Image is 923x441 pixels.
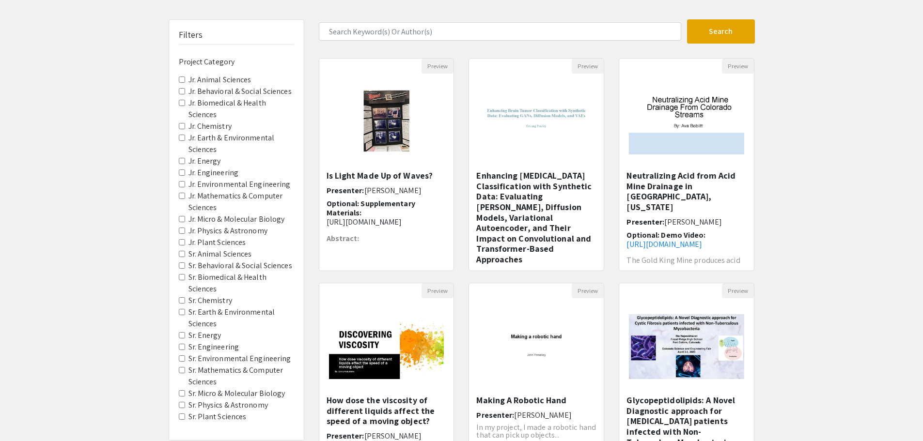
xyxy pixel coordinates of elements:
[626,170,747,212] h5: Neutralizing Acid from Acid Mine Drainage in [GEOGRAPHIC_DATA], [US_STATE]
[188,306,294,330] label: Sr. Earth & Environmental Sciences
[319,58,454,271] div: Open Presentation <p>Is Light Made Up of Waves?</p>
[476,395,596,406] h5: Making A Robotic Hand
[514,410,571,420] span: [PERSON_NAME]
[327,186,447,195] h6: Presenter:
[626,230,705,240] span: Optional: Demo Video:
[188,121,232,132] label: Jr. Chemistry
[626,239,702,249] a: [URL][DOMAIN_NAME]
[188,179,291,190] label: Jr. Environmental Engineering
[188,74,251,86] label: Jr. Animal Sciences
[188,341,239,353] label: Sr. Engineering
[364,185,422,196] span: [PERSON_NAME]
[188,260,292,272] label: Sr. Behavioral & Social Sciences
[7,397,41,434] iframe: Chat
[572,59,604,74] button: Preview
[188,237,246,248] label: Jr. Plant Sciences
[327,233,360,243] strong: Abstract:
[476,422,596,440] span: In my project, I made a robotic hand that can pick up objects...
[188,97,294,121] label: Jr. Biomedical & Health Sciences
[476,170,596,264] h5: Enhancing [MEDICAL_DATA] Classification with Synthetic Data: Evaluating [PERSON_NAME], Diffusion ...
[619,58,754,271] div: Open Presentation <p>Neutralizing Acid from Acid Mine Drainage in Silverton, Colorado</p>
[188,248,252,260] label: Sr. Animal Sciences
[188,213,285,225] label: Jr. Micro & Molecular Biology
[188,155,221,167] label: Jr. Energy
[664,217,721,227] span: [PERSON_NAME]
[722,283,754,298] button: Preview
[422,59,454,74] button: Preview
[319,304,454,389] img: <p>How dose the viscosity of different liquids affect the speed of a moving object?</p><p><br></p>
[188,190,294,213] label: Jr. Mathematics & Computer Sciences
[188,272,294,295] label: Sr. Biomedical & Health Sciences
[626,217,747,227] h6: Presenter:
[188,411,247,423] label: Sr. Plant Sciences
[469,58,604,271] div: Open Presentation <p>Enhancing Brain Tumor Classification with Synthetic Data: Evaluating GANs, D...
[572,283,604,298] button: Preview
[422,283,454,298] button: Preview
[327,198,415,218] span: Optional: Supplementary Materials:
[188,353,291,365] label: Sr. Environmental Engineering
[188,399,268,411] label: Sr. Physics & Astronomy
[327,431,447,441] h6: Presenter:
[619,80,754,164] img: <p>Neutralizing Acid from Acid Mine Drainage in Silverton, Colorado</p>
[327,217,447,227] p: [URL][DOMAIN_NAME]
[188,167,239,179] label: Jr. Engineering
[188,365,294,388] label: Sr. Mathematics & Computer Sciences
[619,304,754,389] img: <p class="ql-align-center"><strong style="color: black;">Glycopeptidolipids: A Novel Diagnostic a...
[188,225,267,237] label: Jr. Physics & Astronomy
[687,19,755,44] button: Search
[327,395,447,426] h5: How dose the viscosity of different liquids affect the speed of a moving object?
[188,330,221,341] label: Sr. Energy
[188,132,294,155] label: Jr. Earth & Environmental Sciences
[188,388,285,399] label: Sr. Micro & Molecular Biology
[347,74,426,170] img: <p>Is Light Made Up of Waves?</p>
[179,30,203,40] h5: Filters
[188,295,232,306] label: Sr. Chemistry
[469,80,604,164] img: <p>Enhancing Brain Tumor Classification with Synthetic Data: Evaluating GANs, Diffusion Models, V...
[364,431,422,441] span: [PERSON_NAME]
[626,255,740,273] span: The Gold King Mine produces acid mine drainage which flows in...
[319,22,681,41] input: Search Keyword(s) Or Author(s)
[188,86,292,97] label: Jr. Behavioral & Social Sciences
[476,411,596,420] h6: Presenter:
[722,59,754,74] button: Preview
[327,170,447,181] h5: Is Light Made Up of Waves?
[179,57,294,66] h6: Project Category
[469,304,604,389] img: <p>Making A Robotic Hand</p>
